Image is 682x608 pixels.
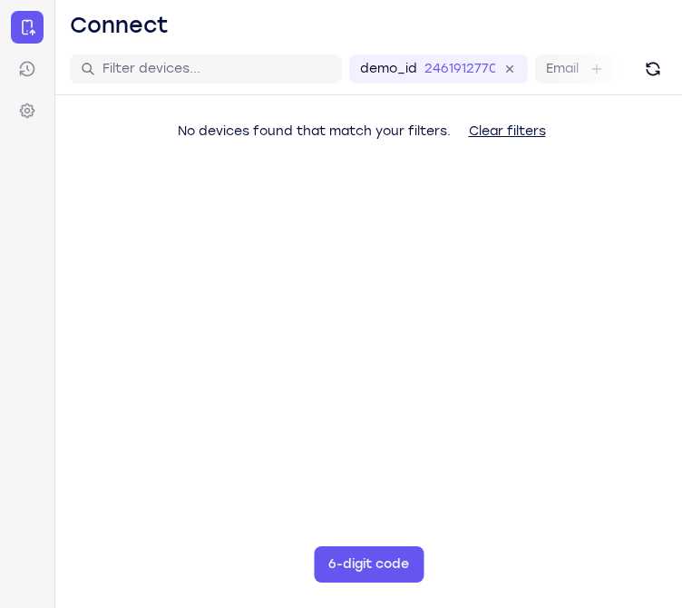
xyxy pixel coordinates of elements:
[546,60,579,78] label: Email
[102,60,331,78] input: Filter devices...
[178,123,451,139] span: No devices found that match your filters.
[11,11,44,44] a: Connect
[70,11,169,40] h1: Connect
[454,113,560,150] button: Clear filters
[11,53,44,85] a: Sessions
[11,94,44,127] a: Settings
[638,54,667,83] button: Refresh
[314,546,424,583] button: 6-digit code
[360,60,417,78] label: demo_id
